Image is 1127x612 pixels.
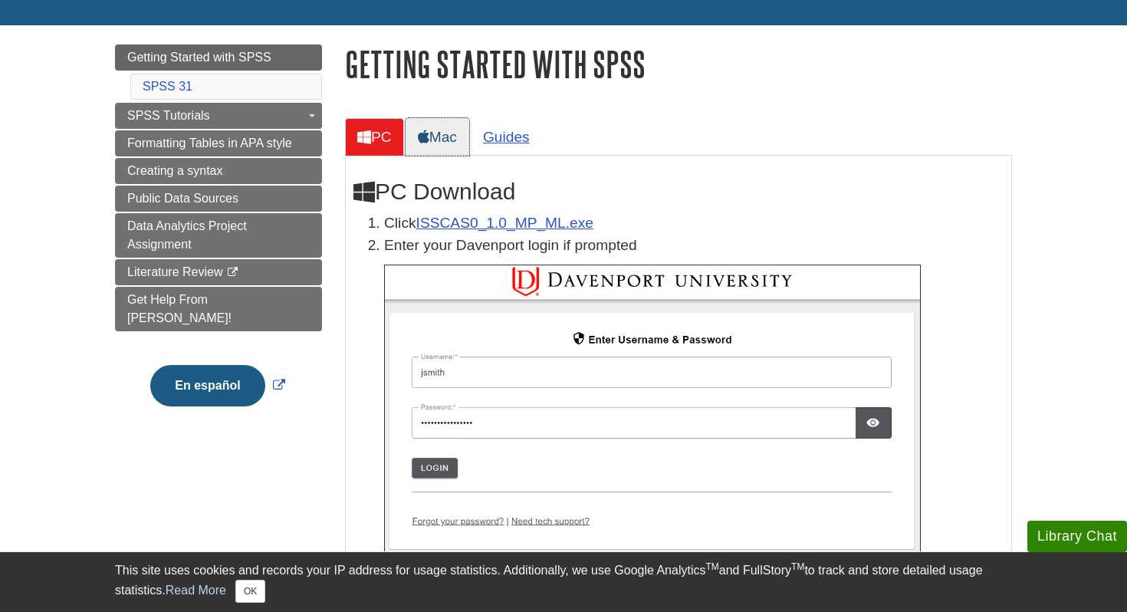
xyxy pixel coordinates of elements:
[150,365,264,406] button: En español
[115,44,322,71] a: Getting Started with SPSS
[115,44,322,433] div: Guide Page Menu
[406,118,469,156] a: Mac
[127,109,210,122] span: SPSS Tutorials
[127,219,247,251] span: Data Analytics Project Assignment
[127,192,238,205] span: Public Data Sources
[115,186,322,212] a: Public Data Sources
[127,293,232,324] span: Get Help From [PERSON_NAME]!
[115,158,322,184] a: Creating a syntax
[471,118,542,156] a: Guides
[127,51,271,64] span: Getting Started with SPSS
[115,130,322,156] a: Formatting Tables in APA style
[345,44,1012,84] h1: Getting Started with SPSS
[146,379,288,392] a: Link opens in new window
[115,103,322,129] a: SPSS Tutorials
[127,265,223,278] span: Literature Review
[143,80,192,93] a: SPSS 31
[115,561,1012,603] div: This site uses cookies and records your IP address for usage statistics. Additionally, we use Goo...
[115,287,322,331] a: Get Help From [PERSON_NAME]!
[235,580,265,603] button: Close
[384,235,1004,257] p: Enter your Davenport login if prompted
[416,215,593,231] a: Download opens in new window
[791,561,804,572] sup: TM
[115,213,322,258] a: Data Analytics Project Assignment
[127,137,292,150] span: Formatting Tables in APA style
[384,212,1004,235] li: Click
[226,268,239,278] i: This link opens in a new window
[705,561,718,572] sup: TM
[1027,521,1127,552] button: Library Chat
[127,164,223,177] span: Creating a syntax
[115,259,322,285] a: Literature Review
[353,179,1004,205] h2: PC Download
[345,118,404,156] a: PC
[166,584,226,597] a: Read More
